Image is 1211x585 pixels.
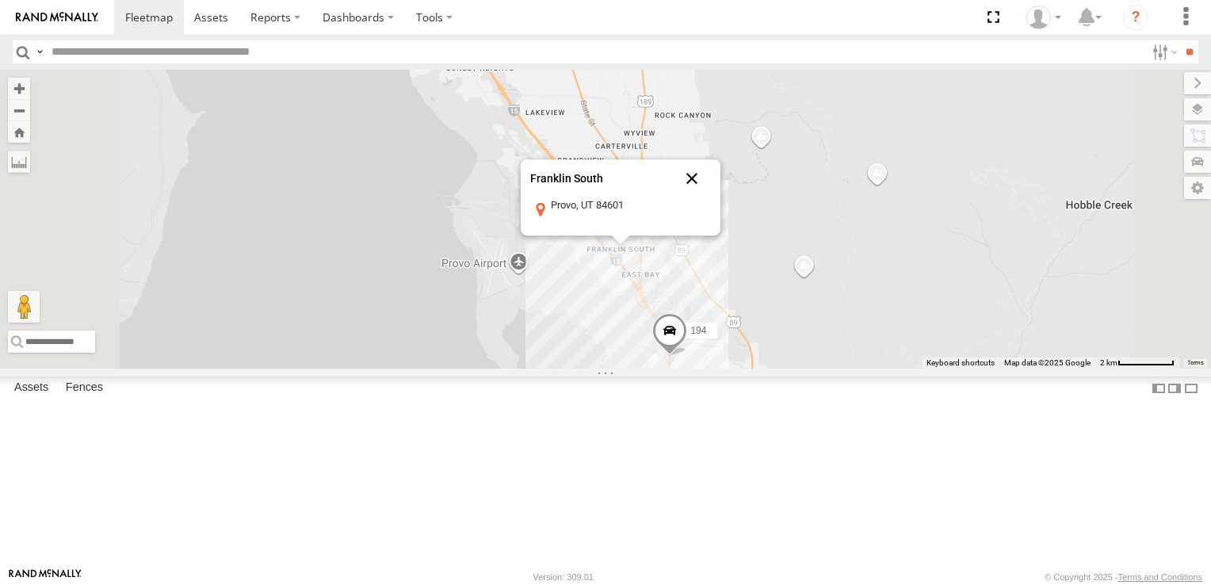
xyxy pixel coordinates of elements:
button: Zoom out [8,99,30,121]
button: Close [673,159,711,197]
a: Visit our Website [9,569,82,585]
a: Terms and Conditions [1118,572,1202,582]
button: Zoom Home [8,121,30,143]
span: 194 [690,325,706,336]
label: Hide Summary Table [1183,377,1199,400]
div: Provo, UT 84601 [551,199,693,211]
a: Terms (opens in new tab) [1187,359,1204,365]
label: Search Filter Options [1146,40,1180,63]
button: Drag Pegman onto the map to open Street View [8,291,40,323]
label: Search Query [33,40,46,63]
label: Assets [6,377,56,400]
div: Version: 309.01 [533,572,594,582]
img: rand-logo.svg [16,12,98,23]
label: Measure [8,151,30,173]
button: Map Scale: 2 km per 68 pixels [1095,357,1179,369]
div: Heidi Drysdale [1021,6,1067,29]
i: ? [1123,5,1148,30]
span: 2 km [1100,358,1117,367]
span: Map data ©2025 Google [1004,358,1091,367]
button: Zoom in [8,78,30,99]
div: Franklin South [530,173,673,185]
div: Franklin South [521,159,720,235]
div: © Copyright 2025 - [1045,572,1202,582]
label: Fences [58,377,111,400]
label: Dock Summary Table to the Right [1167,377,1182,400]
button: Keyboard shortcuts [926,357,995,369]
label: Dock Summary Table to the Left [1151,377,1167,400]
label: Map Settings [1184,177,1211,199]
